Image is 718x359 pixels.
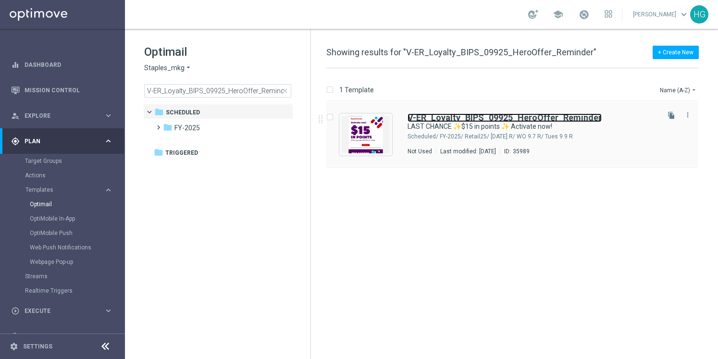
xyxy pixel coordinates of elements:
[11,112,113,120] button: person_search Explore keyboard_arrow_right
[25,187,94,193] span: Templates
[30,240,124,255] div: Web Push Notifications
[144,63,185,73] span: Staples_mkg
[553,9,563,20] span: school
[30,215,100,223] a: OptiMobile In-App
[690,5,708,24] div: HG
[11,137,20,146] i: gps_fixed
[25,52,113,77] a: Dashboard
[11,307,104,315] div: Execute
[25,138,104,144] span: Plan
[30,244,100,251] a: Web Push Notifications
[166,108,200,117] span: Scheduled
[11,332,104,341] div: Analyze
[11,52,113,77] div: Dashboard
[163,123,173,132] i: folder
[408,122,635,131] a: LAST CHANCE ✨$15 in points ✨ Activate now!
[679,9,689,20] span: keyboard_arrow_down
[104,111,113,120] i: keyboard_arrow_right
[174,124,200,132] span: FY-2025
[11,111,20,120] i: person_search
[683,109,693,121] button: more_vert
[25,187,104,193] div: Templates
[30,200,100,208] a: Optimail
[339,86,374,94] p: 1 Template
[25,157,100,165] a: Target Groups
[104,306,113,315] i: keyboard_arrow_right
[25,183,124,269] div: Templates
[653,46,699,59] button: + Create New
[30,258,100,266] a: Webpage Pop-up
[690,86,698,94] i: arrow_drop_down
[11,137,104,146] div: Plan
[25,168,124,183] div: Actions
[665,109,678,122] button: file_copy
[11,111,104,120] div: Explore
[30,211,124,226] div: OptiMobile In-App
[25,308,104,314] span: Execute
[281,87,289,95] span: close
[684,111,692,119] i: more_vert
[408,148,432,155] div: Not Used
[25,113,104,119] span: Explore
[154,148,163,157] i: folder
[104,332,113,341] i: keyboard_arrow_right
[408,113,602,122] a: V-ER_Loyalty_BIPS_09925_HeroOffer_Reminder
[185,63,192,73] i: arrow_drop_down
[144,84,291,98] input: Search Template
[11,61,113,69] button: equalizer Dashboard
[25,269,124,284] div: Streams
[25,186,113,194] button: Templates keyboard_arrow_right
[165,149,198,157] span: Triggered
[11,61,20,69] i: equalizer
[440,133,657,140] div: Scheduled/FY-2025/Retail25/Sept 25 R/WO 9.7 R/Tues 9.9 R
[11,333,113,340] button: track_changes Analyze keyboard_arrow_right
[104,186,113,195] i: keyboard_arrow_right
[10,342,18,351] i: settings
[25,154,124,168] div: Target Groups
[11,77,113,103] div: Mission Control
[11,307,113,315] button: play_circle_outline Execute keyboard_arrow_right
[436,148,500,155] div: Last modified: [DATE]
[104,136,113,146] i: keyboard_arrow_right
[11,137,113,145] button: gps_fixed Plan keyboard_arrow_right
[30,229,100,237] a: OptiMobile Push
[500,148,530,155] div: ID:
[25,287,100,295] a: Realtime Triggers
[30,255,124,269] div: Webpage Pop-up
[23,344,52,349] a: Settings
[154,107,164,117] i: folder
[25,172,100,179] a: Actions
[11,332,20,341] i: track_changes
[408,133,438,140] div: Scheduled/
[317,101,716,168] div: Press SPACE to select this row.
[668,111,675,119] i: file_copy
[11,87,113,94] button: Mission Control
[25,77,113,103] a: Mission Control
[408,112,602,123] b: V-ER_Loyalty_BIPS_09925_HeroOffer_Reminder
[25,272,100,280] a: Streams
[144,44,291,60] h1: Optimail
[144,63,192,73] button: Staples_mkg arrow_drop_down
[11,307,20,315] i: play_circle_outline
[342,116,390,153] img: 35989.jpeg
[659,84,699,96] button: Name (A-Z)arrow_drop_down
[632,7,690,22] a: [PERSON_NAME]keyboard_arrow_down
[30,226,124,240] div: OptiMobile Push
[326,47,596,57] span: Showing results for "V-ER_Loyalty_BIPS_09925_HeroOffer_Reminder"
[30,197,124,211] div: Optimail
[25,284,124,298] div: Realtime Triggers
[513,148,530,155] div: 35989
[408,122,657,131] div: LAST CHANCE ✨$15 in points ✨ Activate now!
